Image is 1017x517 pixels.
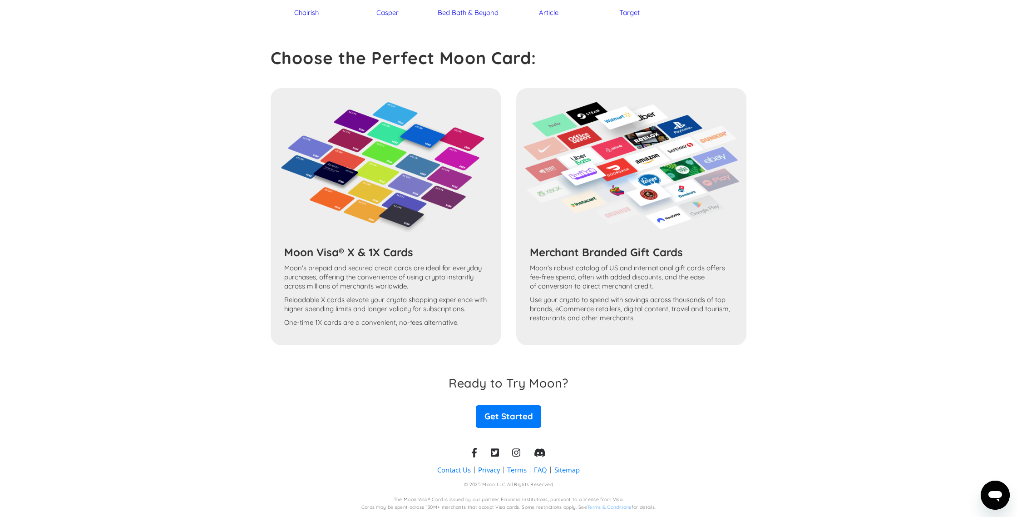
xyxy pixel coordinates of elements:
strong: Choose the Perfect Moon Card: [271,47,536,68]
a: Privacy [478,465,500,475]
a: Get Started [476,405,541,428]
h3: Merchant Branded Gift Cards [530,245,733,259]
div: © 2025 Moon LLC All Rights Reserved [464,482,553,488]
p: Use your crypto to spend with savings across thousands of top brands, eCommerce retailers, digita... [530,295,733,323]
a: FAQ [534,465,547,475]
div: Cards may be spent across 130M+ merchants that accept Visa cards. Some restrictions apply. See fo... [361,504,656,511]
a: Sitemap [554,465,580,475]
a: Contact Us [437,465,471,475]
p: Moon's robust catalog of US and international gift cards offers fee-free spend, often with added ... [530,263,733,291]
div: Article [513,8,585,17]
div: Bed Bath & Beyond [432,8,504,17]
a: Terms & Conditions [587,504,632,510]
h3: Ready to Try Moon? [449,376,568,390]
div: Target [594,8,666,17]
div: Chairish [271,8,342,17]
iframe: Button to launch messaging window [981,481,1010,510]
div: Casper [351,8,423,17]
a: Terms [507,465,527,475]
div: The Moon Visa® Card is issued by our partner Financial Institutions, pursuant to a license from V... [394,497,624,503]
